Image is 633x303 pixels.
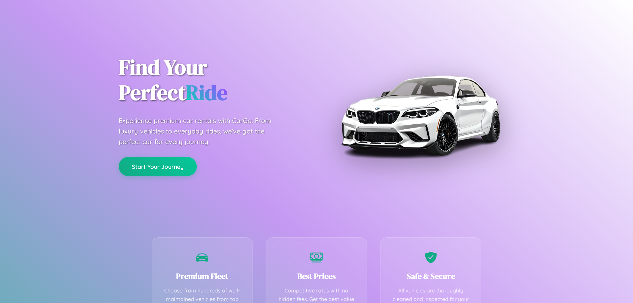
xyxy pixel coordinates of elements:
[186,78,227,107] span: Ride
[390,271,471,282] h3: Safe & Secure
[276,271,357,282] h3: Best Prices
[119,157,197,176] button: Start Your Journey
[119,55,307,106] h1: Find Your Perfect
[162,271,243,282] h3: Premium Fleet
[338,33,503,198] img: Premium BMW car rental vehicle
[119,115,284,147] p: Experience premium car rentals with CarGo. From luxury vehicles to everyday rides, we've got the ...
